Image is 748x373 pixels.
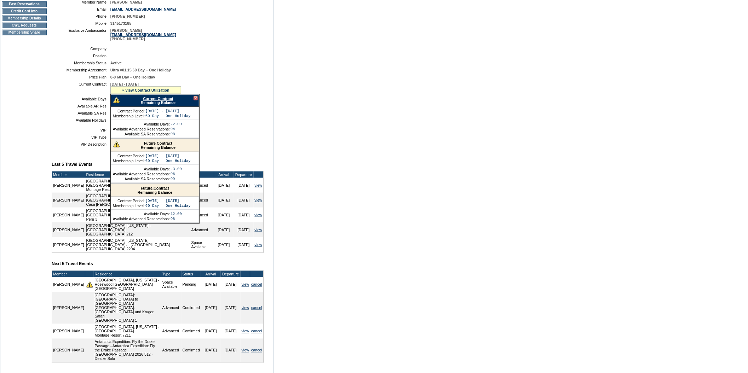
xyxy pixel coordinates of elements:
td: Space Available [161,277,182,292]
td: [PERSON_NAME] [52,178,85,193]
td: Phone: [54,14,108,18]
td: Mobile: [54,21,108,25]
td: 94 [171,127,182,131]
td: Member [52,271,85,277]
a: [EMAIL_ADDRESS][DOMAIN_NAME] [110,7,176,11]
td: [DATE] [234,222,254,237]
td: [DATE] [214,237,234,252]
td: [DATE] [214,178,234,193]
td: [PERSON_NAME] [52,277,85,292]
a: view [255,228,262,232]
a: [EMAIL_ADDRESS][DOMAIN_NAME] [110,33,176,37]
td: Available SA Reservations: [113,177,170,181]
td: [DATE] [234,193,254,208]
span: 0-0 60 Day – One Holiday [110,75,155,79]
td: 96 [171,172,182,176]
a: view [242,306,249,310]
td: Advanced [161,324,182,339]
td: Member [52,171,85,178]
td: Contract Period: [113,154,145,158]
td: [DATE] [201,324,221,339]
td: [DATE] [234,237,254,252]
a: Future Contract [141,186,169,190]
td: Advanced [190,208,214,222]
span: [PHONE_NUMBER] [110,14,145,18]
td: Email: [54,7,108,11]
b: Last 5 Travel Events [52,162,92,167]
td: Membership Level: [113,204,145,208]
td: [DATE] [221,292,241,324]
td: [DATE] [201,277,221,292]
td: Available SA Res: [54,111,108,115]
td: Available Days: [113,167,170,171]
td: [DATE] [214,193,234,208]
td: [GEOGRAPHIC_DATA], [US_STATE] - [GEOGRAPHIC_DATA] Montage Resort 7211 [94,324,161,339]
td: Status [182,271,201,277]
td: [GEOGRAPHIC_DATA], [GEOGRAPHIC_DATA] - [GEOGRAPHIC_DATA], [GEOGRAPHIC_DATA] Casa [PERSON_NAME] [85,193,190,208]
td: Residence [94,271,161,277]
a: view [255,243,262,247]
td: [DATE] [201,339,221,362]
td: [DATE] [221,277,241,292]
td: 60 Day – One Holiday [145,204,191,208]
td: Membership Status: [54,61,108,65]
td: Current Contract: [54,82,108,94]
td: Contract Period: [113,199,145,203]
span: Ultra v01.15 60 Day – One Holiday [110,68,171,72]
div: Remaining Balance [111,139,199,152]
td: Residence [85,171,190,178]
td: Available Advanced Reservations: [113,127,170,131]
td: [PERSON_NAME] [52,292,85,324]
td: [PERSON_NAME] [52,324,85,339]
td: [DATE] - [DATE] [145,154,191,158]
td: [GEOGRAPHIC_DATA]: [GEOGRAPHIC_DATA] to [GEOGRAPHIC_DATA] - [GEOGRAPHIC_DATA]: [GEOGRAPHIC_DATA] ... [94,292,161,324]
td: Exclusive Ambassador: [54,28,108,41]
td: Company: [54,47,108,51]
a: view [255,198,262,202]
td: [GEOGRAPHIC_DATA], [US_STATE] - [GEOGRAPHIC_DATA] [GEOGRAPHIC_DATA] 212 [85,222,190,237]
td: Price Plan: [54,75,108,79]
a: » View Contract Utilization [122,88,169,92]
td: -2.00 [171,122,182,126]
td: Available Days: [113,122,170,126]
td: Confirmed [182,339,201,362]
td: Available Advanced Reservations: [113,172,170,176]
td: Advanced [190,193,214,208]
td: Advanced [161,292,182,324]
td: [DATE] [221,339,241,362]
td: [PERSON_NAME] [52,193,85,208]
td: [PERSON_NAME] [52,208,85,222]
td: Confirmed [182,324,201,339]
td: [PERSON_NAME] [52,237,85,252]
b: Next 5 Travel Events [52,261,93,266]
a: cancel [251,329,262,333]
td: 60 Day – One Holiday [145,114,191,118]
td: Pending [182,277,201,292]
a: view [255,213,262,217]
td: [DATE] - [DATE] [145,199,191,203]
td: [GEOGRAPHIC_DATA], [US_STATE] - [GEOGRAPHIC_DATA] at [GEOGRAPHIC_DATA] [GEOGRAPHIC_DATA] 2204 [85,237,190,252]
td: [DATE] - [DATE] [145,109,191,113]
td: VIP: [54,128,108,132]
td: Advanced [161,339,182,362]
td: [PERSON_NAME] [52,222,85,237]
td: Departure [221,271,241,277]
td: Contract Period: [113,109,145,113]
td: Available Days: [113,212,170,216]
td: Space Available [190,237,214,252]
td: Membership Agreement: [54,68,108,72]
td: CWL Requests [2,23,47,28]
td: Arrival [201,271,221,277]
span: Active [110,61,122,65]
td: Membership Level: [113,159,145,163]
td: 98 [171,132,182,136]
td: 99 [171,177,182,181]
td: VIP Type: [54,135,108,139]
td: Available Advanced Reservations: [113,217,170,221]
a: view [242,348,249,352]
td: Available Holidays: [54,118,108,122]
td: [DATE] [214,208,234,222]
td: Credit Card Info [2,8,47,14]
td: Membership Details [2,16,47,21]
td: Type [161,271,182,277]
